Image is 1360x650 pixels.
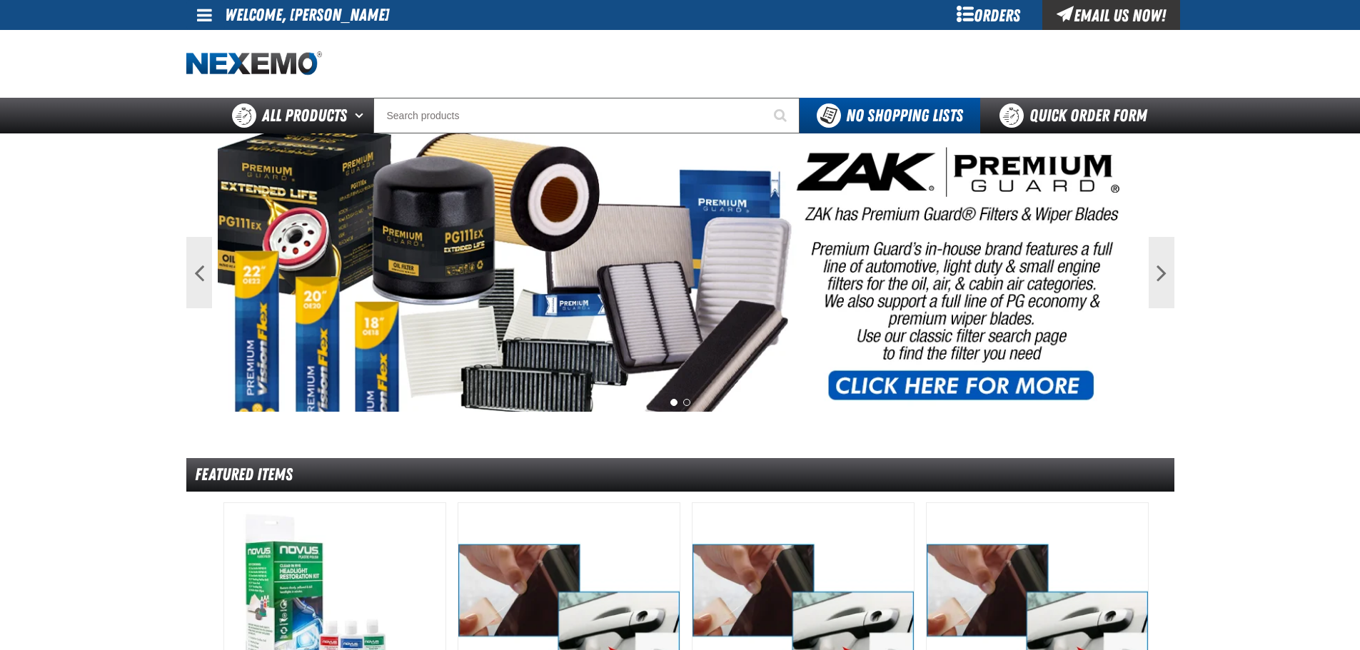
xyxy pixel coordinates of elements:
[373,98,800,133] input: Search
[846,106,963,126] span: No Shopping Lists
[1149,237,1174,308] button: Next
[262,103,347,128] span: All Products
[350,98,373,133] button: Open All Products pages
[800,98,980,133] button: You do not have available Shopping Lists. Open to Create a New List
[683,399,690,406] button: 2 of 2
[186,237,212,308] button: Previous
[980,98,1174,133] a: Quick Order Form
[670,399,678,406] button: 1 of 2
[186,458,1174,492] div: Featured Items
[186,51,322,76] img: Nexemo logo
[218,133,1143,412] img: PG Filters & Wipers
[764,98,800,133] button: Start Searching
